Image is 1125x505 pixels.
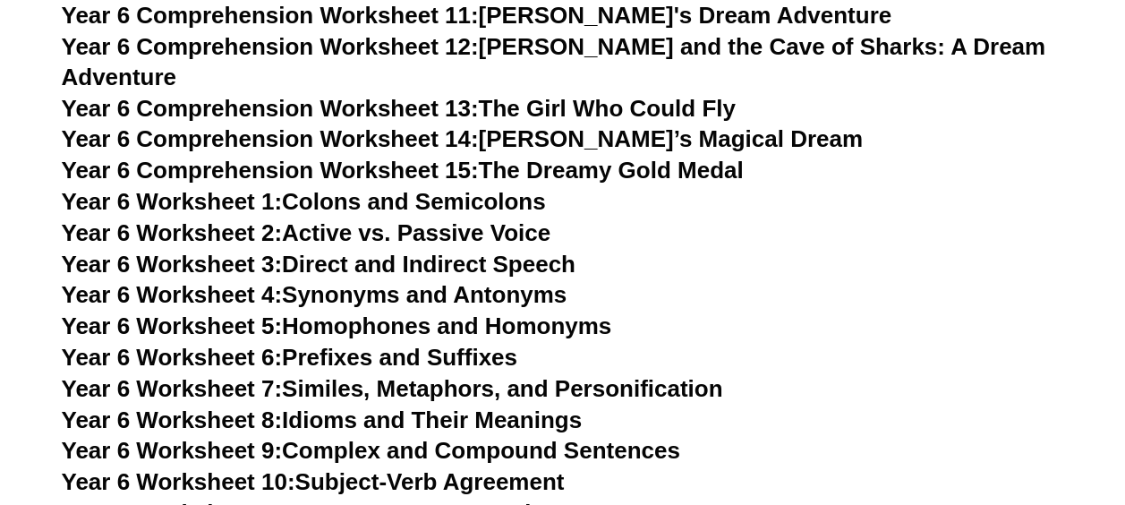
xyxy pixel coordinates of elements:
span: Year 6 Worksheet 3: [62,251,283,278]
a: Year 6 Worksheet 3:Direct and Indirect Speech [62,251,575,278]
a: Year 6 Worksheet 1:Colons and Semicolons [62,188,546,215]
span: Year 6 Worksheet 4: [62,281,283,308]
a: Year 6 Comprehension Worksheet 15:The Dreamy Gold Medal [62,157,744,184]
a: Year 6 Worksheet 9:Complex and Compound Sentences [62,437,680,464]
a: Year 6 Comprehension Worksheet 11:[PERSON_NAME]'s Dream Adventure [62,2,891,29]
a: Year 6 Worksheet 7:Similes, Metaphors, and Personification [62,375,723,402]
span: Year 6 Comprehension Worksheet 15: [62,157,479,184]
span: Year 6 Worksheet 9: [62,437,283,464]
a: Year 6 Worksheet 6:Prefixes and Suffixes [62,344,517,371]
span: Year 6 Worksheet 5: [62,312,283,339]
a: Year 6 Comprehension Worksheet 14:[PERSON_NAME]’s Magical Dream [62,125,863,152]
span: Year 6 Worksheet 2: [62,219,283,246]
a: Year 6 Worksheet 10:Subject-Verb Agreement [62,468,565,495]
span: Year 6 Worksheet 10: [62,468,295,495]
a: Year 6 Worksheet 8:Idioms and Their Meanings [62,407,582,433]
iframe: Chat Widget [827,303,1125,505]
span: Year 6 Comprehension Worksheet 13: [62,95,479,122]
span: Year 6 Comprehension Worksheet 11: [62,2,479,29]
a: Year 6 Comprehension Worksheet 13:The Girl Who Could Fly [62,95,736,122]
span: Year 6 Worksheet 7: [62,375,283,402]
a: Year 6 Worksheet 4:Synonyms and Antonyms [62,281,567,308]
span: Year 6 Worksheet 8: [62,407,283,433]
span: Year 6 Comprehension Worksheet 12: [62,33,479,60]
span: Year 6 Worksheet 1: [62,188,283,215]
span: Year 6 Worksheet 6: [62,344,283,371]
a: Year 6 Worksheet 2:Active vs. Passive Voice [62,219,550,246]
a: Year 6 Worksheet 5:Homophones and Homonyms [62,312,612,339]
span: Year 6 Comprehension Worksheet 14: [62,125,479,152]
a: Year 6 Comprehension Worksheet 12:[PERSON_NAME] and the Cave of Sharks: A Dream Adventure [62,33,1045,90]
